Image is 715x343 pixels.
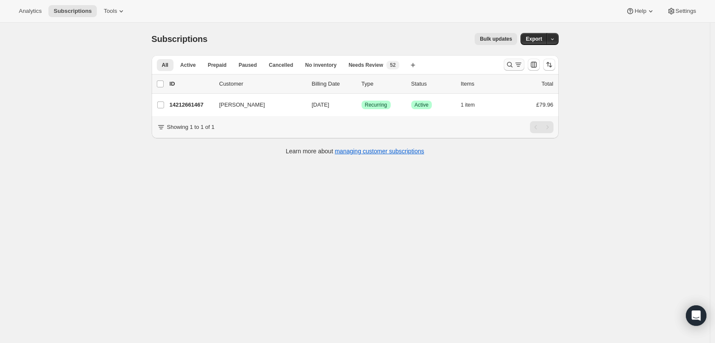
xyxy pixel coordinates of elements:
[686,305,706,326] div: Open Intercom Messenger
[461,101,475,108] span: 1 item
[269,62,293,69] span: Cancelled
[365,101,387,108] span: Recurring
[461,80,504,88] div: Items
[461,99,485,111] button: 1 item
[390,62,395,69] span: 52
[208,62,227,69] span: Prepaid
[504,59,524,71] button: Search and filter results
[219,101,265,109] span: [PERSON_NAME]
[48,5,97,17] button: Subscriptions
[362,80,404,88] div: Type
[14,5,47,17] button: Analytics
[541,80,553,88] p: Total
[543,59,555,71] button: Sort the results
[526,36,542,42] span: Export
[170,99,553,111] div: 14212661467[PERSON_NAME][DATE]SuccessRecurringSuccessActive1 item£79.96
[634,8,646,15] span: Help
[54,8,92,15] span: Subscriptions
[99,5,131,17] button: Tools
[335,148,424,155] a: managing customer subscriptions
[152,34,208,44] span: Subscriptions
[415,101,429,108] span: Active
[411,80,454,88] p: Status
[167,123,215,131] p: Showing 1 to 1 of 1
[536,101,553,108] span: £79.96
[214,98,300,112] button: [PERSON_NAME]
[480,36,512,42] span: Bulk updates
[621,5,660,17] button: Help
[286,147,424,155] p: Learn more about
[170,80,553,88] div: IDCustomerBilling DateTypeStatusItemsTotal
[180,62,196,69] span: Active
[530,121,553,133] nav: Pagination
[475,33,517,45] button: Bulk updates
[239,62,257,69] span: Paused
[19,8,42,15] span: Analytics
[219,80,305,88] p: Customer
[406,59,420,71] button: Create new view
[312,80,355,88] p: Billing Date
[521,33,547,45] button: Export
[528,59,540,71] button: Customize table column order and visibility
[662,5,701,17] button: Settings
[676,8,696,15] span: Settings
[312,101,329,108] span: [DATE]
[162,62,168,69] span: All
[305,62,336,69] span: No inventory
[170,101,212,109] p: 14212661467
[349,62,383,69] span: Needs Review
[170,80,212,88] p: ID
[104,8,117,15] span: Tools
